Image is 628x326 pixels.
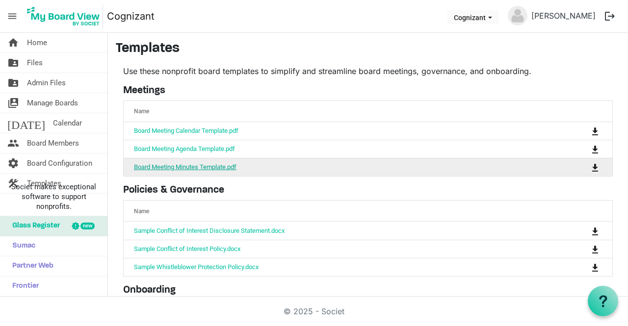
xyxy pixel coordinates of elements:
[508,6,527,25] img: no-profile-picture.svg
[27,133,79,153] span: Board Members
[551,158,612,176] td: is Command column column header
[588,242,602,256] button: Download
[134,208,149,215] span: Name
[27,73,66,93] span: Admin Files
[7,133,19,153] span: people
[588,160,602,174] button: Download
[124,122,551,140] td: Board Meeting Calendar Template.pdf is template cell column header Name
[588,224,602,237] button: Download
[27,33,47,52] span: Home
[7,276,39,296] span: Frontier
[124,158,551,176] td: Board Meeting Minutes Template.pdf is template cell column header Name
[551,258,612,276] td: is Command column column header
[134,245,240,252] a: Sample Conflict of Interest Policy.docx
[7,33,19,52] span: home
[134,108,149,115] span: Name
[134,145,235,152] a: Board Meeting Agenda Template.pdf
[134,163,236,171] a: Board Meeting Minutes Template.pdf
[600,6,620,26] button: logout
[134,263,259,271] a: Sample Whistleblower Protection Policy.docx
[116,41,620,57] h3: Templates
[551,240,612,258] td: is Command column column header
[27,93,78,113] span: Manage Boards
[27,53,43,73] span: Files
[124,140,551,158] td: Board Meeting Agenda Template.pdf is template cell column header Name
[80,223,95,229] div: new
[7,93,19,113] span: switch_account
[551,222,612,239] td: is Command column column header
[134,227,285,234] a: Sample Conflict of Interest Disclosure Statement.docx
[527,6,600,25] a: [PERSON_NAME]
[4,182,103,211] span: Societ makes exceptional software to support nonprofits.
[7,256,53,276] span: Partner Web
[123,85,613,97] h5: Meetings
[551,122,612,140] td: is Command column column header
[124,222,551,239] td: Sample Conflict of Interest Disclosure Statement.docx is template cell column header Name
[7,153,19,173] span: settings
[124,240,551,258] td: Sample Conflict of Interest Policy.docx is template cell column header Name
[53,113,82,133] span: Calendar
[124,258,551,276] td: Sample Whistleblower Protection Policy.docx is template cell column header Name
[107,6,155,26] a: Cognizant
[7,216,60,236] span: Glass Register
[7,174,19,193] span: construction
[588,124,602,138] button: Download
[3,7,22,25] span: menu
[24,4,103,28] img: My Board View Logo
[123,65,613,77] p: Use these nonprofit board templates to simplify and streamline board meetings, governance, and on...
[588,142,602,156] button: Download
[123,284,613,296] h5: Onboarding
[27,174,61,193] span: Templates
[7,236,35,256] span: Sumac
[551,140,612,158] td: is Command column column header
[588,260,602,274] button: Download
[7,113,45,133] span: [DATE]
[134,127,238,134] a: Board Meeting Calendar Template.pdf
[447,10,498,24] button: Cognizant dropdownbutton
[27,153,92,173] span: Board Configuration
[284,306,344,316] a: © 2025 - Societ
[24,4,107,28] a: My Board View Logo
[123,184,613,196] h5: Policies & Governance
[7,73,19,93] span: folder_shared
[7,53,19,73] span: folder_shared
